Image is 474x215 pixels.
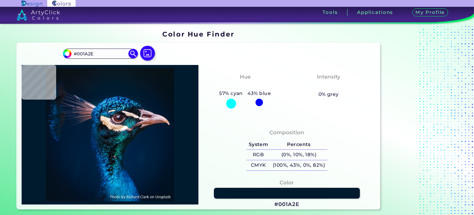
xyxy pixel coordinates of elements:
[270,150,327,160] h5: (0%, 10%, 18%)
[322,10,338,15] h3: Tools
[17,9,60,20] img: logo_artyclick_colors_white.svg
[383,28,460,212] iframe: Advertisement
[217,89,245,97] h5: 57% cyan
[228,82,263,90] h3: Cyan-Blue
[274,201,299,208] h3: #001A2E
[357,10,393,15] h3: Applications
[72,49,129,58] input: type color..
[317,72,340,81] h4: Intensity
[246,150,270,160] h5: RGB
[246,140,270,150] h5: System
[280,178,294,187] h4: Color
[140,46,155,61] img: icon picture
[318,90,339,98] h5: 0% grey
[240,72,251,81] h4: Hue
[315,82,342,90] h3: Vibrant
[128,49,138,58] img: icon search
[269,128,304,137] h4: Composition
[162,29,234,39] h1: Color Hue Finder
[270,160,327,170] h5: (100%, 43%, 0%, 82%)
[270,140,327,150] h5: Percents
[246,160,270,170] h5: CMYK
[245,89,273,97] h5: 43% blue
[412,8,448,17] h3: My Profile
[22,1,42,6] img: ArtyClick Design logo
[25,68,195,202] img: img_pavlin.jpg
